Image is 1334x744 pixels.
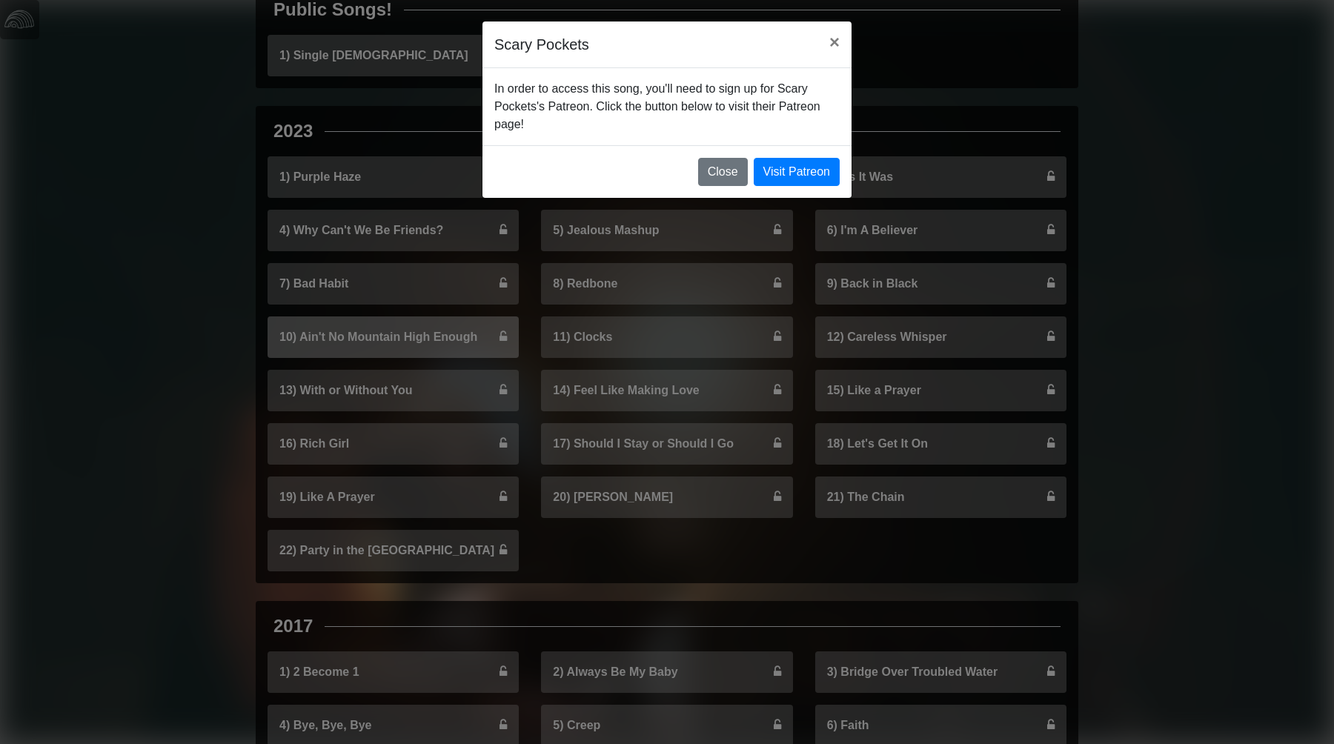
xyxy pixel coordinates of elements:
div: In order to access this song, you'll need to sign up for Scary Pockets's Patreon. Click the butto... [482,68,852,145]
button: Close [698,158,748,186]
span: × [829,32,840,52]
button: Close [817,21,852,63]
a: Visit Patreon [754,158,840,186]
h5: Scary Pockets [494,33,589,56]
